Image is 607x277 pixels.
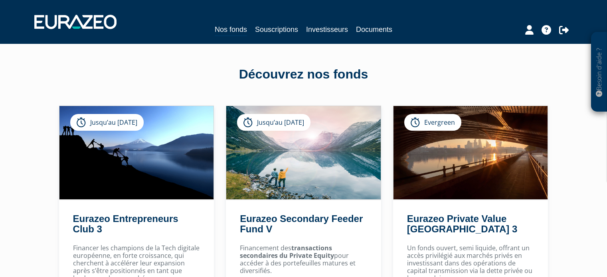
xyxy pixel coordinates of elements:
[407,213,517,234] a: Eurazeo Private Value [GEOGRAPHIC_DATA] 3
[226,106,381,199] img: Eurazeo Secondary Feeder Fund V
[34,15,117,29] img: 1732889491-logotype_eurazeo_blanc_rvb.png
[306,24,348,35] a: Investisseurs
[404,114,461,131] div: Evergreen
[237,114,310,131] div: Jusqu’au [DATE]
[356,24,392,35] a: Documents
[73,213,178,234] a: Eurazeo Entrepreneurs Club 3
[240,213,363,234] a: Eurazeo Secondary Feeder Fund V
[215,24,247,36] a: Nos fonds
[255,24,298,35] a: Souscriptions
[240,244,334,260] strong: transactions secondaires du Private Equity
[240,244,367,275] p: Financement des pour accéder à des portefeuilles matures et diversifiés.
[70,114,144,131] div: Jusqu’au [DATE]
[59,106,214,199] img: Eurazeo Entrepreneurs Club 3
[393,106,548,199] img: Eurazeo Private Value Europe 3
[595,36,604,108] p: Besoin d'aide ?
[76,65,531,84] div: Découvrez nos fonds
